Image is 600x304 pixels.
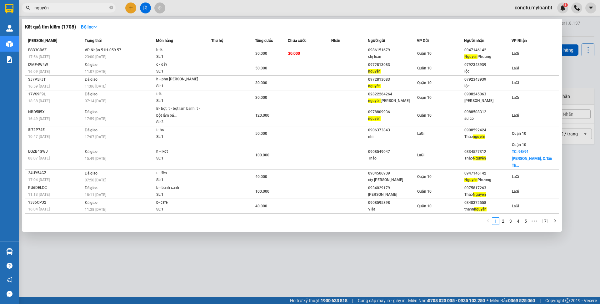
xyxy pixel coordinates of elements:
div: FSB3CD6Z [28,47,83,53]
span: 30.000 [255,81,267,85]
span: Đã giao [85,186,97,190]
div: NBD5II5X [28,109,83,115]
div: h - lkdt [156,148,203,155]
span: 10:47 [DATE] [28,134,50,139]
span: message [7,291,12,297]
span: 50.000 [255,131,267,136]
span: Đã giao [85,77,97,82]
span: VP Nhận [512,38,527,43]
div: I2MF4W4W [28,62,83,68]
div: 0908595898 [368,200,417,206]
div: SJ7V5FJT [28,76,83,83]
span: 40.000 [255,175,267,179]
div: thanh [464,206,511,213]
span: Đã giao [85,92,97,96]
span: 16:59 [DATE] [28,84,50,89]
span: Quận 10 [417,66,432,70]
button: left [484,217,492,225]
div: 02822264264 [368,91,417,98]
div: b- cafe [156,199,203,206]
div: SL: 1 [156,68,203,75]
span: 100.000 [255,189,269,194]
div: 0906373843 [368,127,417,134]
div: SL: 1 [156,83,203,90]
span: 40.000 [255,204,267,208]
span: LaGi [512,66,519,70]
div: [PERSON_NAME] [464,98,511,104]
span: search [26,6,30,10]
span: Trạng thái [85,38,102,43]
div: sư cô [464,115,511,122]
span: 08:07 [DATE] [28,156,50,160]
a: 171 [540,218,551,225]
div: 17VS9F9L [28,91,83,98]
img: logo-vxr [5,4,13,13]
span: Nguyên [473,156,486,160]
span: 30.000 [288,51,300,56]
div: t - đèn [156,170,203,177]
span: right [553,219,557,223]
span: TC: 98/91 [PERSON_NAME], Q.Tân Th... [512,149,552,168]
img: warehouse-icon [6,25,13,32]
span: close-circle [109,6,113,9]
li: 3 [507,217,514,225]
div: SL: 1 [156,191,203,198]
span: LaGi [512,51,519,56]
span: Quận 10 [417,113,432,118]
div: 0334527312 [464,149,511,155]
span: Quận 10 [512,143,526,147]
span: 120.000 [255,113,269,118]
div: h-lk [156,47,203,53]
span: 18:38 [DATE] [28,99,50,103]
span: 17:59 [DATE] [85,117,106,121]
span: LaGi [512,95,519,100]
span: 15:49 [DATE] [85,156,106,161]
span: notification [7,277,12,283]
div: 0792343939 [464,62,511,68]
span: VP Nhận 51H-059.57 [85,48,121,52]
span: Người gửi [368,38,385,43]
div: 0904506909 [368,170,417,177]
h3: Kết quả tìm kiếm ( 1708 ) [25,24,76,30]
span: Đã giao [85,110,97,114]
span: Thu hộ [211,38,223,43]
span: 11:06 [DATE] [85,84,106,89]
span: Đã giao [85,171,97,175]
span: Quận 10 [417,204,432,208]
div: chị loan [368,53,417,60]
li: Next 5 Pages [529,217,539,225]
span: Tổng cước [255,38,273,43]
div: RU6DELGC [28,185,83,191]
div: 0348372558 [464,200,511,206]
a: 2 [500,218,507,225]
div: Phương [464,177,511,183]
span: 11:13 [DATE] [28,192,50,197]
a: 1 [492,218,499,225]
div: [PERSON_NAME] [368,191,417,198]
div: SL: 1 [156,177,203,184]
li: Next Page [551,217,559,225]
span: 30.000 [255,95,267,100]
span: Quận 10 [417,81,432,85]
span: Nguyên [464,178,477,182]
span: LaGi [417,131,424,136]
div: [PERSON_NAME] [368,98,417,104]
div: cty [PERSON_NAME] [368,177,417,183]
span: 50.000 [255,66,267,70]
img: warehouse-icon [6,41,13,47]
span: Món hàng [156,38,173,43]
div: Thảo [464,134,511,140]
li: 2 [499,217,507,225]
div: c - dây [156,61,203,68]
div: h - phụ [PERSON_NAME] [156,76,203,83]
div: SL: 1 [156,206,203,213]
span: Quận 10 [417,175,432,179]
span: nguyên [368,116,381,121]
span: nguyên [368,69,381,73]
span: 16:49 [DATE] [28,117,50,121]
li: 171 [539,217,551,225]
div: SL: 3 [156,119,203,126]
div: Thảo [464,191,511,198]
div: EQZB4GWJ [28,148,83,155]
span: nguyên [368,99,381,103]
